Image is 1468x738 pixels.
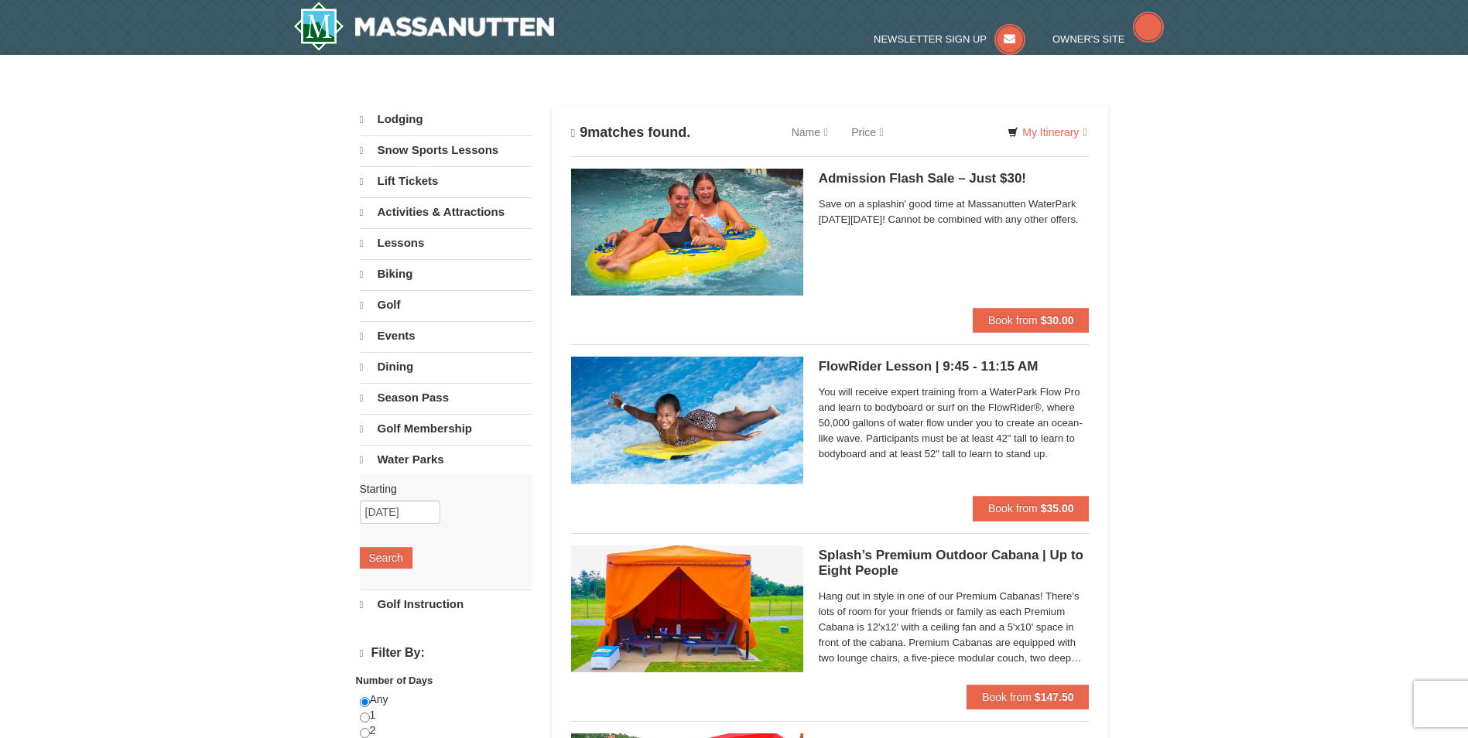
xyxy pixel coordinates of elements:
a: Events [360,321,532,350]
a: Newsletter Sign Up [874,33,1025,45]
a: Lessons [360,228,532,258]
a: Golf Membership [360,414,532,443]
strong: $147.50 [1035,691,1074,703]
span: Owner's Site [1052,33,1125,45]
strong: $35.00 [1041,502,1074,514]
span: Book from [988,502,1038,514]
strong: Number of Days [356,675,433,686]
h4: Filter By: [360,646,532,661]
span: Book from [988,314,1038,326]
img: Massanutten Resort Logo [293,2,555,51]
a: Biking [360,259,532,289]
a: Price [840,117,895,148]
span: Newsletter Sign Up [874,33,987,45]
a: Dining [360,352,532,381]
h5: Splash’s Premium Outdoor Cabana | Up to Eight People [819,548,1090,579]
button: Book from $30.00 [973,308,1090,333]
a: My Itinerary [997,121,1097,144]
a: Water Parks [360,445,532,474]
a: Season Pass [360,383,532,412]
button: Book from $35.00 [973,496,1090,521]
a: Name [780,117,840,148]
span: Save on a splashin' good time at Massanutten WaterPark [DATE][DATE]! Cannot be combined with any ... [819,196,1090,227]
a: Lodging [360,105,532,134]
img: 6619917-1618-f229f8f2.jpg [571,169,803,296]
button: Book from $147.50 [967,685,1089,709]
strong: $30.00 [1041,314,1074,326]
a: Lift Tickets [360,166,532,196]
button: Search [360,547,412,569]
a: Owner's Site [1052,33,1164,45]
a: Activities & Attractions [360,197,532,227]
span: You will receive expert training from a WaterPark Flow Pro and learn to bodyboard or surf on the ... [819,384,1090,462]
img: 6619917-216-363963c7.jpg [571,357,803,483]
a: Golf [360,290,532,319]
a: Snow Sports Lessons [360,135,532,165]
a: Golf Instruction [360,589,532,619]
span: Hang out in style in one of our Premium Cabanas! There’s lots of room for your friends or family ... [819,589,1090,666]
img: 6619917-1540-abbb9b77.jpg [571,545,803,672]
h5: Admission Flash Sale – Just $30! [819,171,1090,186]
a: Massanutten Resort [293,2,555,51]
h5: FlowRider Lesson | 9:45 - 11:15 AM [819,359,1090,374]
label: Starting [360,481,521,497]
span: Book from [982,691,1032,703]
